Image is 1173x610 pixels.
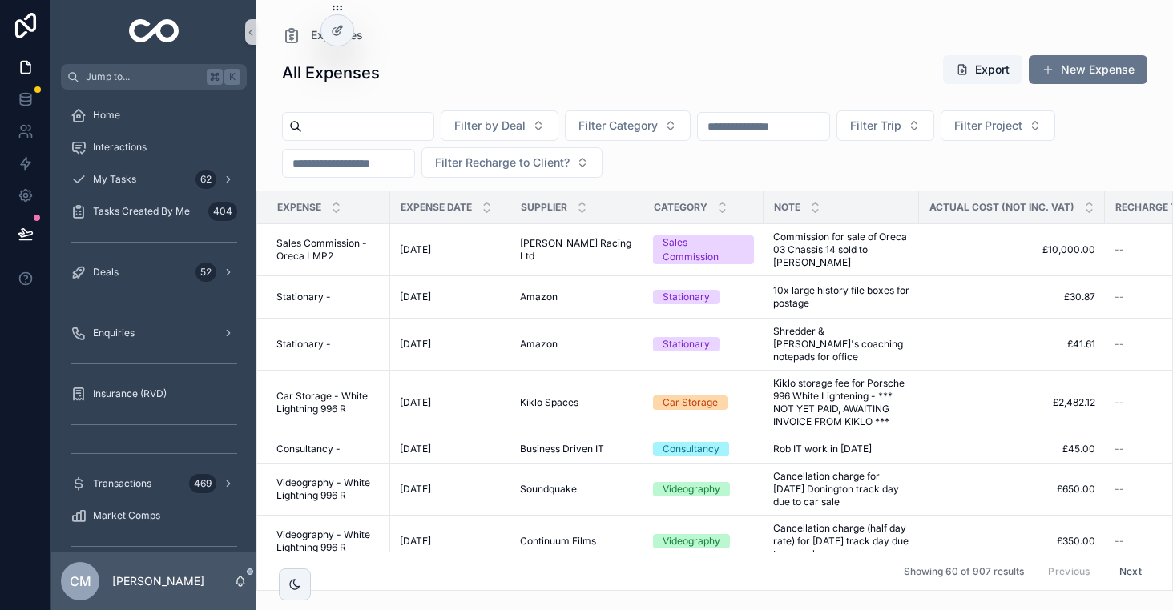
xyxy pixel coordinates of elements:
a: [DATE] [400,535,501,548]
a: Cancellation charge (half day rate) for [DATE] track day due to car sale [773,522,909,560]
button: New Expense [1029,55,1147,84]
a: £30.87 [929,291,1095,303]
span: Consultancy - [276,443,341,455]
span: -- [1115,535,1124,548]
span: Filter Recharge to Client? [435,155,570,171]
div: Sales Commission [663,235,744,264]
a: Rob IT work in [DATE] [773,443,909,455]
a: Home [61,101,247,130]
div: Stationary [663,337,710,351]
a: Cancellation charge for [DATE] Donington track day due to car sale [773,470,909,508]
a: Videography - White Lightning 996 R [276,476,381,502]
span: Continuum Films [520,535,596,548]
a: Sales Commission - Oreca LMP2 [276,237,381,263]
span: Supplier [521,201,567,214]
span: Interactions [93,141,147,154]
h1: All Expenses [282,62,380,84]
a: Transactions469 [61,469,247,498]
span: [DATE] [400,443,431,455]
a: Commission for sale of Oreca 03 Chassis 14 sold to [PERSON_NAME] [773,231,909,269]
span: £350.00 [929,535,1095,548]
span: -- [1115,396,1124,409]
span: £2,482.12 [929,396,1095,409]
a: £45.00 [929,443,1095,455]
a: Soundquake [520,483,634,496]
a: [DATE] [400,443,501,455]
span: -- [1115,338,1124,351]
span: Transactions [93,477,151,490]
a: Business Driven IT [520,443,634,455]
div: 404 [208,202,237,221]
a: Kiklo storage fee for Porsche 996 White Lightening - *** NOT YET PAID, AWAITING INVOICE FROM KIKL... [773,377,909,428]
span: Deals [93,266,119,279]
a: Tasks Created By Me404 [61,197,247,226]
a: Amazon [520,291,634,303]
span: Rob IT work in [DATE] [773,443,872,455]
a: Enquiries [61,319,247,347]
span: Tasks Created By Me [93,205,190,218]
div: 469 [189,474,216,493]
span: Filter by Deal [454,118,526,134]
a: Videography [653,534,754,548]
a: Videography - White Lightning 996 R [276,528,381,554]
span: Home [93,109,120,122]
span: Stationary - [276,338,331,351]
span: CM [70,572,91,591]
div: 52 [195,263,216,282]
a: Car Storage [653,395,754,410]
span: Filter Trip [850,118,901,134]
span: Expense Date [401,201,472,214]
a: [PERSON_NAME] Racing Ltd [520,237,634,263]
button: Select Button [441,110,558,141]
span: Filter Project [954,118,1022,134]
span: Market Comps [93,509,160,522]
a: Expenses [282,26,363,45]
a: Consultancy [653,442,754,456]
span: -- [1115,291,1124,303]
a: £650.00 [929,483,1095,496]
a: Insurance (RVD) [61,379,247,408]
a: Stationary [653,337,754,351]
span: -- [1115,243,1124,256]
button: Export [943,55,1022,84]
button: Select Button [836,110,934,141]
span: Category [654,201,707,214]
a: Videography [653,482,754,496]
a: 10x large history file boxes for postage [773,284,909,310]
div: Videography [663,534,720,548]
span: My Tasks [93,173,136,186]
span: Kiklo Spaces [520,396,578,409]
span: [DATE] [400,243,431,256]
span: Stationary - [276,291,331,303]
span: K [226,70,239,83]
img: App logo [129,19,179,45]
a: Car Storage - White Lightning 996 R [276,390,381,415]
span: Note [774,201,800,214]
a: £41.61 [929,338,1095,351]
a: Amazon [520,338,634,351]
button: Select Button [565,110,691,141]
span: Actual Cost (not inc. VAT) [929,201,1074,214]
div: scrollable content [51,90,256,552]
span: Filter Category [578,118,658,134]
span: [DATE] [400,291,431,303]
a: Continuum Films [520,535,634,548]
div: Car Storage [663,395,718,410]
a: Stationary [653,290,754,304]
button: Select Button [421,147,603,178]
span: Expenses [311,27,363,43]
